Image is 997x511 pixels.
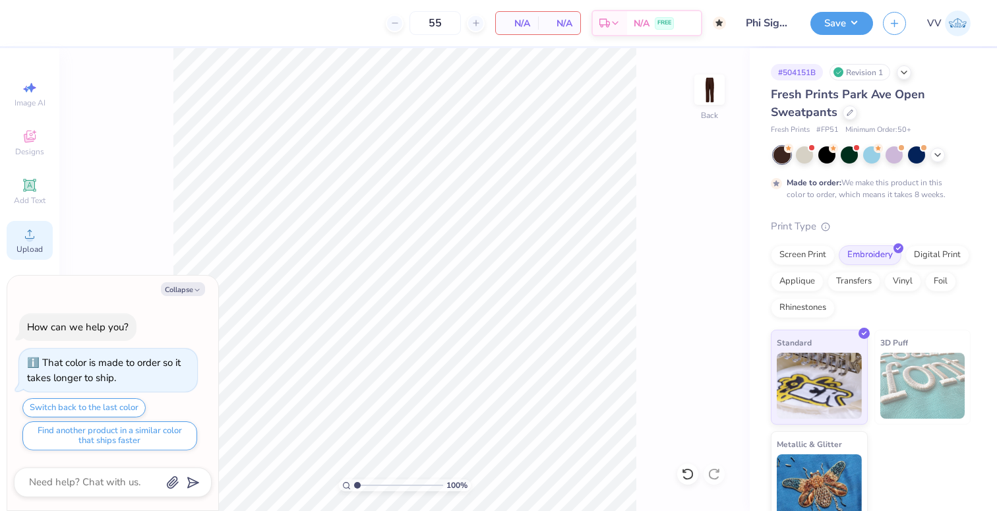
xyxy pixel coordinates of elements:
span: N/A [546,16,572,30]
div: Rhinestones [771,298,835,318]
span: # FP51 [816,125,839,136]
img: Via Villanueva [945,11,971,36]
div: Revision 1 [830,64,890,80]
span: Add Text [14,195,45,206]
strong: Made to order: [787,177,841,188]
span: FREE [657,18,671,28]
span: N/A [634,16,650,30]
span: Standard [777,336,812,349]
span: N/A [504,16,530,30]
img: Back [696,76,723,103]
span: Fresh Prints Park Ave Open Sweatpants [771,86,925,120]
span: Metallic & Glitter [777,437,842,451]
span: Image AI [15,98,45,108]
button: Save [810,12,873,35]
span: Designs [15,146,44,157]
img: 3D Puff [880,353,965,419]
span: Upload [16,244,43,255]
div: Print Type [771,219,971,234]
div: Embroidery [839,245,901,265]
span: VV [927,16,942,31]
div: Vinyl [884,272,921,291]
input: – – [409,11,461,35]
div: How can we help you? [27,320,129,334]
button: Switch back to the last color [22,398,146,417]
div: That color is made to order so it takes longer to ship. [27,356,181,384]
img: Standard [777,353,862,419]
button: Collapse [161,282,205,296]
div: Digital Print [905,245,969,265]
span: Fresh Prints [771,125,810,136]
span: Minimum Order: 50 + [845,125,911,136]
span: 100 % [446,479,468,491]
div: Foil [925,272,956,291]
input: Untitled Design [736,10,801,36]
div: Transfers [828,272,880,291]
button: Find another product in a similar color that ships faster [22,421,197,450]
div: We make this product in this color to order, which means it takes 8 weeks. [787,177,949,200]
div: Applique [771,272,824,291]
a: VV [927,11,971,36]
div: # 504151B [771,64,823,80]
span: 3D Puff [880,336,908,349]
div: Back [701,109,718,121]
div: Screen Print [771,245,835,265]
